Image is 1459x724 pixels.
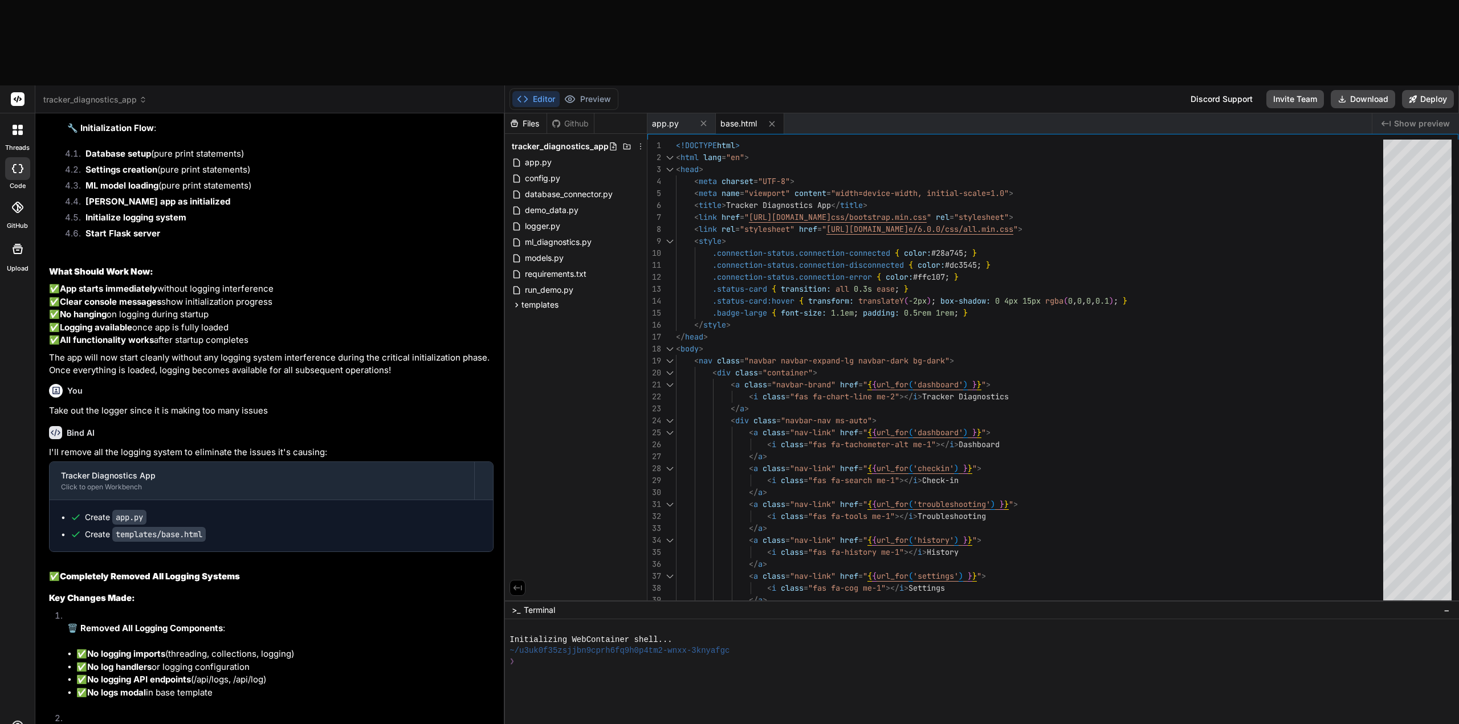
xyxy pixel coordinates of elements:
[867,427,872,437] span: {
[877,427,908,437] span: url_for
[785,391,790,402] span: =
[968,571,972,581] span: }
[694,188,699,198] span: <
[67,122,494,135] p: :
[547,118,594,129] div: Github
[972,427,977,437] span: }
[712,308,767,318] span: .badge-large
[767,379,772,390] span: =
[872,463,877,473] span: {
[863,308,899,318] span: padding:
[685,332,703,342] span: head
[76,163,494,179] li: (pure print statements)
[991,499,995,509] span: )
[49,283,494,347] p: ✅ without logging interference ✅ show initialization progress ✅ on logging during startup ✅ once ...
[763,367,813,378] span: "container"
[50,462,474,500] button: Tracker Diagnostics AppClick to open Workbench
[662,415,677,427] div: Click to collapse the range.
[722,176,753,186] span: charset
[867,535,872,545] span: {
[968,535,972,545] span: }
[662,367,677,379] div: Click to collapse the range.
[662,152,677,163] div: Click to collapse the range.
[652,118,679,129] span: app.py
[936,212,949,222] span: rel
[1082,296,1086,306] span: ,
[772,379,836,390] span: "navbar-brand"
[647,319,661,331] div: 16
[712,260,904,270] span: .connection-status.connection-disconnected
[931,296,936,306] span: ;
[722,188,740,198] span: name
[524,235,593,249] span: ml_diagnostics.py
[647,415,661,427] div: 24
[863,379,867,390] span: "
[1004,499,1009,509] span: }
[10,181,26,191] label: code
[945,260,977,270] span: #dc3545
[808,296,854,306] span: transform:
[908,499,913,509] span: (
[694,355,699,366] span: <
[740,212,744,222] span: =
[995,296,1000,306] span: 0
[972,248,977,258] span: }
[872,379,877,390] span: {
[949,212,954,222] span: =
[524,267,588,281] span: requirements.txt
[826,188,831,198] span: =
[968,463,972,473] span: }
[854,308,858,318] span: ;
[831,212,927,222] span: css/bootstrap.min.css
[1018,224,1022,234] span: >
[908,535,913,545] span: (
[712,367,717,378] span: <
[1045,296,1063,306] span: rgba
[85,228,160,239] strong: Start Flask server
[867,499,872,509] span: {
[647,403,661,415] div: 23
[647,247,661,259] div: 10
[85,164,157,175] strong: Settings creation
[927,296,931,306] span: )
[560,91,616,107] button: Preview
[76,148,494,163] li: (pure print statements)
[908,379,913,390] span: (
[647,379,661,391] div: 21
[60,334,154,345] strong: All functionality works
[699,343,703,354] span: >
[1009,212,1013,222] span: >
[694,320,703,330] span: </
[826,224,908,234] span: [URL][DOMAIN_NAME]
[954,212,1009,222] span: "stylesheet"
[744,355,949,366] span: "navbar navbar-expand-lg navbar-dark bg-dark"
[512,91,560,107] button: Editor
[913,391,918,402] span: i
[85,212,186,223] strong: Initialize logging system
[758,176,790,186] span: "UTF-8"
[1114,296,1118,306] span: ;
[647,187,661,199] div: 5
[699,224,717,234] span: link
[699,212,717,222] span: link
[1402,90,1454,108] button: Deploy
[731,379,735,390] span: <
[954,272,959,282] span: }
[722,224,735,234] span: rel
[7,264,28,273] label: Upload
[877,535,908,545] span: url_for
[712,296,794,306] span: .status-card:hover
[699,176,717,186] span: meta
[981,379,986,390] span: "
[927,212,931,222] span: "
[694,176,699,186] span: <
[524,156,553,169] span: app.py
[1123,296,1127,306] span: }
[977,427,981,437] span: }
[676,164,680,174] span: <
[662,355,677,367] div: Click to collapse the range.
[524,187,614,201] span: database_connector.py
[647,343,661,355] div: 18
[963,427,968,437] span: )
[647,331,661,343] div: 17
